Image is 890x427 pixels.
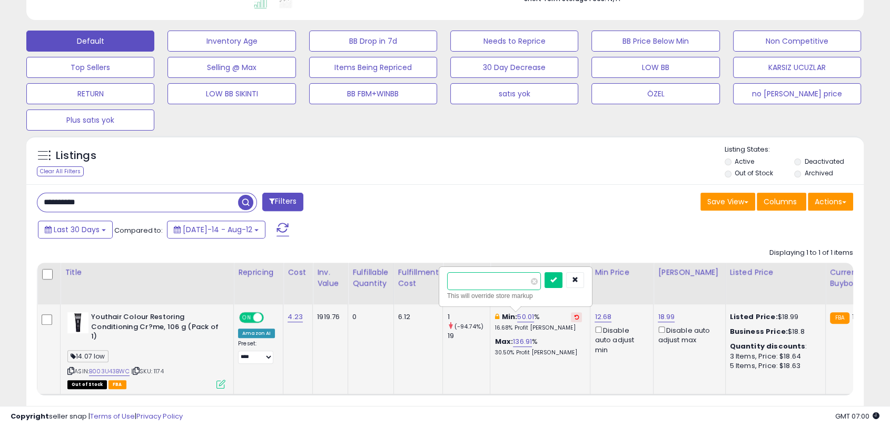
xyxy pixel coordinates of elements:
[730,352,817,361] div: 3 Items, Price: $18.64
[11,412,183,422] div: seller snap | |
[67,312,225,388] div: ASIN:
[730,327,817,336] div: $18.8
[288,312,303,322] a: 4.23
[352,267,389,289] div: Fulfillable Quantity
[830,267,884,289] div: Current Buybox Price
[262,193,303,211] button: Filters
[65,267,229,278] div: Title
[167,83,295,104] button: LOW BB SIKINTI
[11,411,49,421] strong: Copyright
[447,312,490,322] div: 1
[108,380,126,389] span: FBA
[114,225,163,235] span: Compared to:
[67,312,88,333] img: 31SrxsFEbgL._SL40_.jpg
[757,193,806,211] button: Columns
[352,312,385,322] div: 0
[495,336,513,346] b: Max:
[769,248,853,258] div: Displaying 1 to 1 of 1 items
[700,193,755,211] button: Save View
[447,291,584,301] div: This will override store markup
[805,168,833,177] label: Archived
[730,341,806,351] b: Quantity discounts
[591,57,719,78] button: LOW BB
[730,361,817,371] div: 5 Items, Price: $18.63
[733,31,861,52] button: Non Competitive
[317,312,340,322] div: 1919.76
[37,166,84,176] div: Clear All Filters
[730,342,817,351] div: :
[725,145,864,155] p: Listing States:
[288,267,308,278] div: Cost
[450,83,578,104] button: satıs yok
[447,331,490,341] div: 19
[317,267,343,289] div: Inv. value
[262,313,279,322] span: OFF
[183,224,252,235] span: [DATE]-14 - Aug-12
[495,312,582,332] div: %
[91,312,219,344] b: Youthair Colour Restoring Conditioning Cr?me, 106 g (Pack of 1)
[309,57,437,78] button: Items Being Repriced
[26,83,154,104] button: RETURN
[658,267,720,278] div: [PERSON_NAME]
[495,324,582,332] p: 16.68% Profit [PERSON_NAME]
[26,57,154,78] button: Top Sellers
[730,326,788,336] b: Business Price:
[67,350,108,362] span: 14.07 low
[495,313,499,320] i: This overrides the store level min markup for this listing
[136,411,183,421] a: Privacy Policy
[835,411,879,421] span: 2025-09-12 07:00 GMT
[450,57,578,78] button: 30 Day Decrease
[595,324,645,355] div: Disable auto adjust min
[591,31,719,52] button: BB Price Below Min
[167,31,295,52] button: Inventory Age
[56,148,96,163] h5: Listings
[595,312,611,322] a: 12.68
[131,367,164,375] span: | SKU: 1174
[309,31,437,52] button: BB Drop in 7d
[398,312,435,322] div: 6.12
[735,157,754,166] label: Active
[730,312,778,322] b: Listed Price:
[454,322,483,331] small: (-94.74%)
[398,267,439,289] div: Fulfillment Cost
[735,168,773,177] label: Out of Stock
[240,313,253,322] span: ON
[830,312,849,324] small: FBA
[733,57,861,78] button: KARSIZ UCUZLAR
[238,340,275,364] div: Preset:
[502,312,518,322] b: Min:
[805,157,844,166] label: Deactivated
[574,314,579,320] i: Revert to store-level Min Markup
[495,337,582,356] div: %
[67,380,107,389] span: All listings that are currently out of stock and unavailable for purchase on Amazon
[89,367,130,376] a: B003U43BWC
[238,267,279,278] div: Repricing
[808,193,853,211] button: Actions
[591,83,719,104] button: ÖZEL
[309,83,437,104] button: BB FBM+WINBB
[26,110,154,131] button: Plus satıs yok
[238,329,275,338] div: Amazon AI
[54,224,100,235] span: Last 30 Days
[167,57,295,78] button: Selling @ Max
[764,196,797,207] span: Columns
[450,31,578,52] button: Needs to Reprice
[167,221,265,239] button: [DATE]-14 - Aug-12
[595,267,649,278] div: Min Price
[26,31,154,52] button: Default
[90,411,135,421] a: Terms of Use
[513,336,532,347] a: 136.91
[517,312,534,322] a: 50.01
[490,263,590,304] th: The percentage added to the cost of goods (COGS) that forms the calculator for Min & Max prices.
[852,312,869,322] span: 18.99
[495,349,582,356] p: 30.50% Profit [PERSON_NAME]
[730,312,817,322] div: $18.99
[733,83,861,104] button: no [PERSON_NAME] price
[38,221,113,239] button: Last 30 Days
[730,267,821,278] div: Listed Price
[658,324,717,345] div: Disable auto adjust max
[658,312,675,322] a: 18.99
